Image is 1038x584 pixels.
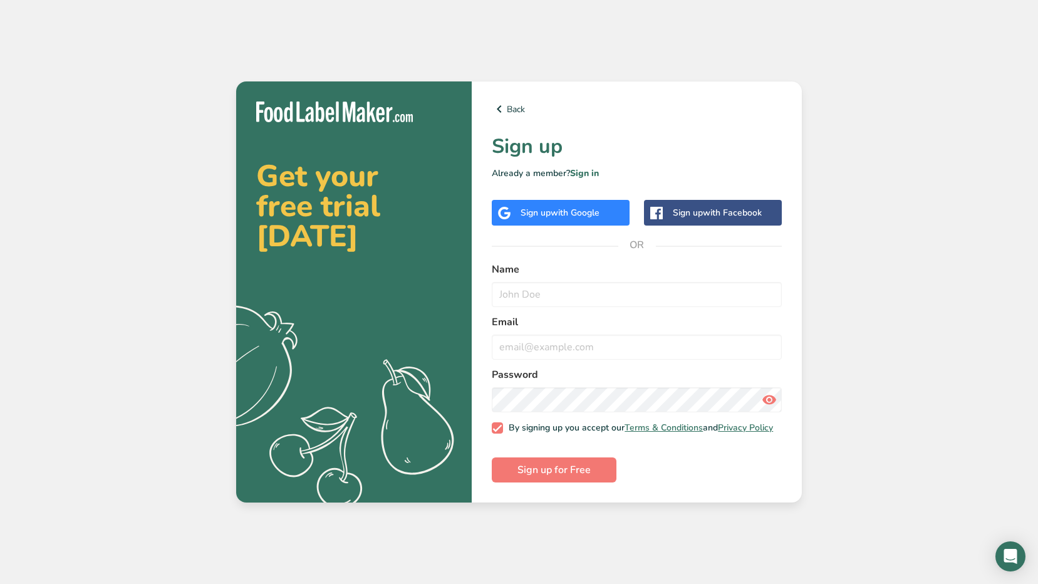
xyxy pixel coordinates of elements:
input: John Doe [492,282,782,307]
a: Back [492,102,782,117]
a: Privacy Policy [718,422,773,434]
label: Name [492,262,782,277]
span: OR [618,226,656,264]
div: Open Intercom Messenger [995,541,1025,571]
label: Email [492,315,782,330]
h1: Sign up [492,132,782,162]
a: Sign in [570,167,599,179]
input: email@example.com [492,335,782,360]
p: Already a member? [492,167,782,180]
span: with Google [551,207,599,219]
img: Food Label Maker [256,102,413,122]
a: Terms & Conditions [625,422,703,434]
button: Sign up for Free [492,457,616,482]
span: with Facebook [703,207,762,219]
div: Sign up [521,206,599,219]
h2: Get your free trial [DATE] [256,161,452,251]
span: By signing up you accept our and [503,422,774,434]
div: Sign up [673,206,762,219]
span: Sign up for Free [517,462,591,477]
label: Password [492,367,782,382]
